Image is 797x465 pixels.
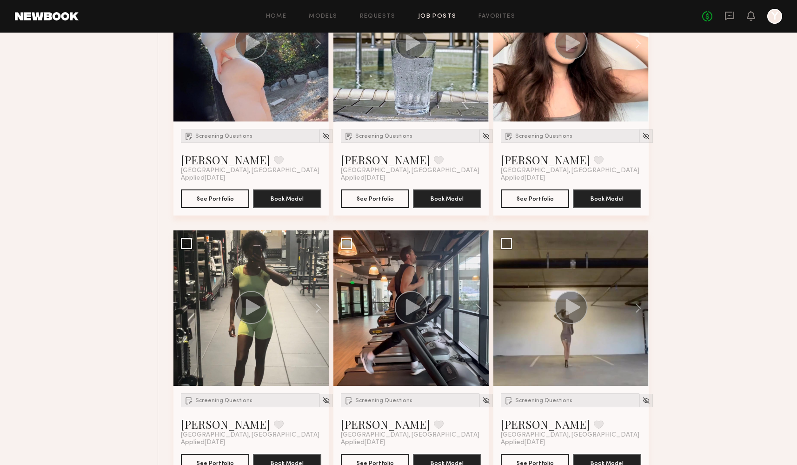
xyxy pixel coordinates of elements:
a: [PERSON_NAME] [341,152,430,167]
img: Submission Icon [184,131,193,141]
div: Applied [DATE] [341,439,481,446]
span: Screening Questions [355,134,412,139]
span: [GEOGRAPHIC_DATA], [GEOGRAPHIC_DATA] [341,167,479,175]
a: [PERSON_NAME] [501,417,590,431]
a: Requests [360,13,396,20]
a: Book Model [573,194,641,202]
a: Y [767,9,782,24]
img: Unhide Model [642,132,650,140]
span: Screening Questions [195,398,252,404]
a: [PERSON_NAME] [181,417,270,431]
a: Job Posts [418,13,457,20]
a: [PERSON_NAME] [181,152,270,167]
span: [GEOGRAPHIC_DATA], [GEOGRAPHIC_DATA] [341,431,479,439]
img: Unhide Model [322,397,330,404]
div: Applied [DATE] [181,175,321,182]
button: Book Model [253,189,321,208]
span: [GEOGRAPHIC_DATA], [GEOGRAPHIC_DATA] [181,431,319,439]
span: [GEOGRAPHIC_DATA], [GEOGRAPHIC_DATA] [501,167,639,175]
img: Submission Icon [344,131,353,141]
button: See Portfolio [181,189,249,208]
span: Screening Questions [195,134,252,139]
a: Book Model [253,194,321,202]
span: Screening Questions [355,398,412,404]
span: [GEOGRAPHIC_DATA], [GEOGRAPHIC_DATA] [181,167,319,175]
button: Book Model [413,189,481,208]
img: Unhide Model [642,397,650,404]
img: Unhide Model [482,132,490,140]
span: Screening Questions [515,134,572,139]
img: Unhide Model [482,397,490,404]
div: Applied [DATE] [341,175,481,182]
img: Submission Icon [184,396,193,405]
button: Book Model [573,189,641,208]
img: Submission Icon [504,131,513,141]
div: Applied [DATE] [181,439,321,446]
a: [PERSON_NAME] [501,152,590,167]
img: Submission Icon [344,396,353,405]
a: Favorites [478,13,515,20]
span: [GEOGRAPHIC_DATA], [GEOGRAPHIC_DATA] [501,431,639,439]
button: See Portfolio [341,189,409,208]
span: Screening Questions [515,398,572,404]
img: Submission Icon [504,396,513,405]
img: Unhide Model [322,132,330,140]
a: [PERSON_NAME] [341,417,430,431]
a: Home [266,13,287,20]
div: Applied [DATE] [501,175,641,182]
button: See Portfolio [501,189,569,208]
a: Models [309,13,337,20]
a: Book Model [413,194,481,202]
div: Applied [DATE] [501,439,641,446]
